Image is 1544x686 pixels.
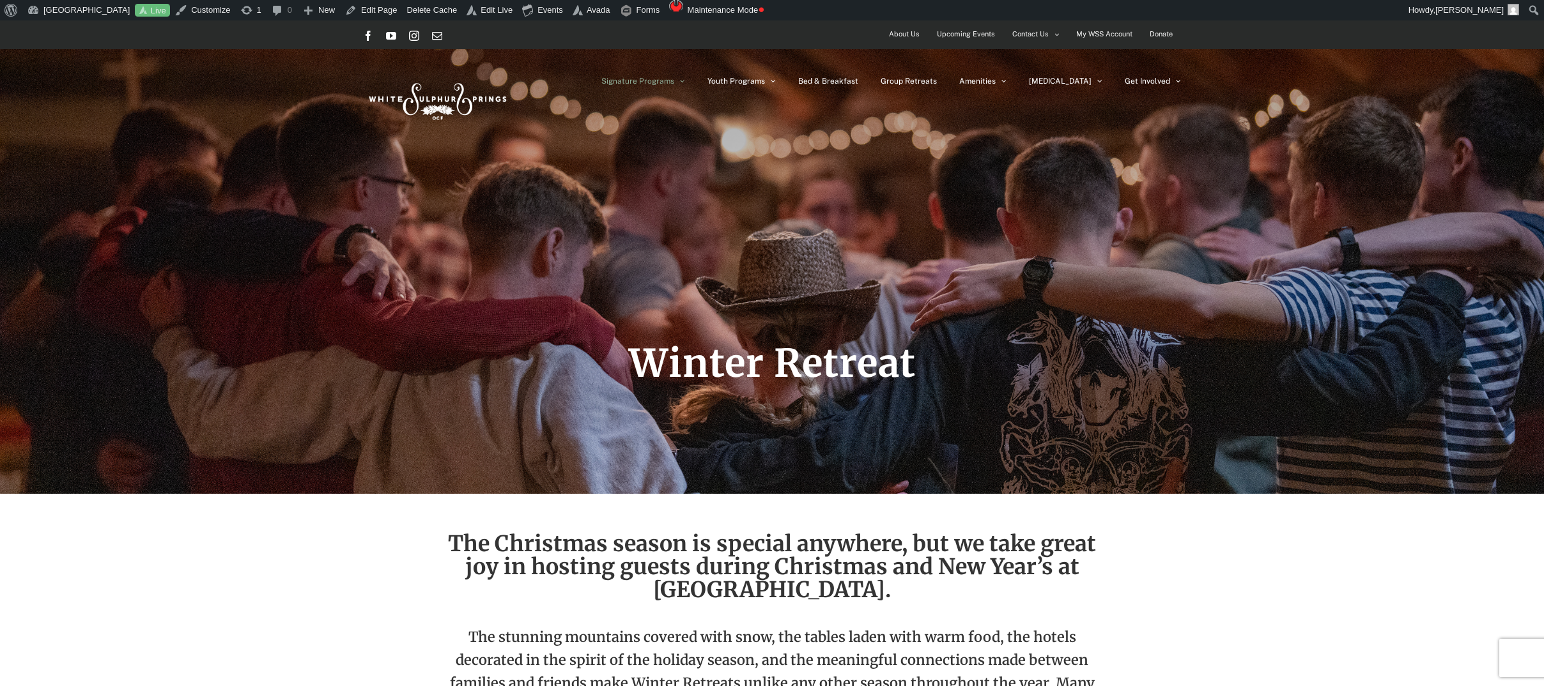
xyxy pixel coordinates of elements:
[707,49,776,113] a: Youth Programs
[601,49,685,113] a: Signature Programs
[135,4,170,17] a: Live
[959,49,1007,113] a: Amenities
[1125,77,1170,85] span: Get Involved
[445,532,1099,601] h2: The Christmas season is special anywhere, but we take great joy in hosting guests during Christma...
[1068,20,1141,49] a: My WSS Account
[1004,20,1067,49] a: Contact Us
[1435,5,1504,15] span: [PERSON_NAME]
[1012,25,1049,43] span: Contact Us
[881,77,937,85] span: Group Retreats
[959,77,996,85] span: Amenities
[629,339,916,387] span: Winter Retreat
[1150,25,1173,43] span: Donate
[798,49,858,113] a: Bed & Breakfast
[601,49,1181,113] nav: Main Menu
[937,25,995,43] span: Upcoming Events
[881,20,928,49] a: About Us
[881,49,937,113] a: Group Retreats
[798,77,858,85] span: Bed & Breakfast
[1141,20,1181,49] a: Donate
[707,77,765,85] span: Youth Programs
[1076,25,1132,43] span: My WSS Account
[1125,49,1181,113] a: Get Involved
[929,20,1003,49] a: Upcoming Events
[363,69,510,129] img: White Sulphur Springs Logo
[1029,77,1092,85] span: [MEDICAL_DATA]
[601,77,674,85] span: Signature Programs
[881,20,1181,49] nav: Secondary Menu
[1029,49,1102,113] a: [MEDICAL_DATA]
[889,25,920,43] span: About Us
